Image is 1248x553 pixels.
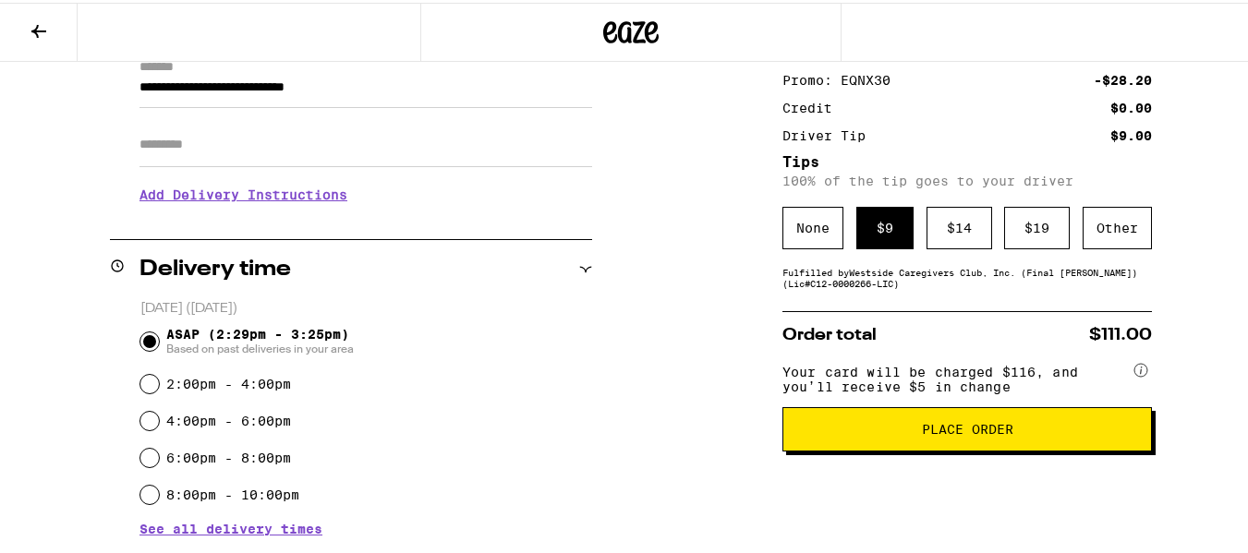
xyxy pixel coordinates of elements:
h5: Tips [782,152,1152,167]
label: 2:00pm - 4:00pm [166,374,291,389]
label: 4:00pm - 6:00pm [166,411,291,426]
span: Based on past deliveries in your area [166,339,354,354]
h3: Add Delivery Instructions [139,171,592,213]
p: We'll contact you at [PHONE_NUMBER] when we arrive [139,213,592,228]
span: Order total [782,324,877,341]
div: Credit [782,99,845,112]
div: Driver Tip [782,126,878,139]
button: See all delivery times [139,520,322,533]
div: None [782,204,843,246]
div: Promo: EQNX30 [782,71,903,84]
div: Fulfilled by Westside Caregivers Club, Inc. (Final [PERSON_NAME]) (Lic# C12-0000266-LIC ) [782,264,1152,286]
button: Place Order [782,404,1152,449]
label: 8:00pm - 10:00pm [166,485,299,499]
span: Place Order [922,420,1013,433]
div: $ 19 [1004,204,1070,246]
p: 100% of the tip goes to your driver [782,171,1152,186]
span: ASAP (2:29pm - 3:25pm) [166,324,354,354]
span: Your card will be charged $116, and you’ll receive $5 in change [782,355,1130,391]
div: $9.00 [1110,126,1152,139]
span: $111.00 [1089,324,1152,341]
label: 6:00pm - 8:00pm [166,448,291,463]
div: $0.00 [1110,99,1152,112]
p: [DATE] ([DATE]) [140,297,592,315]
div: Other [1083,204,1152,246]
span: Hi. Need any help? [11,13,133,28]
h2: Delivery time [139,256,291,278]
div: $ 9 [856,204,914,246]
div: $ 14 [927,204,992,246]
div: -$28.20 [1094,71,1152,84]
